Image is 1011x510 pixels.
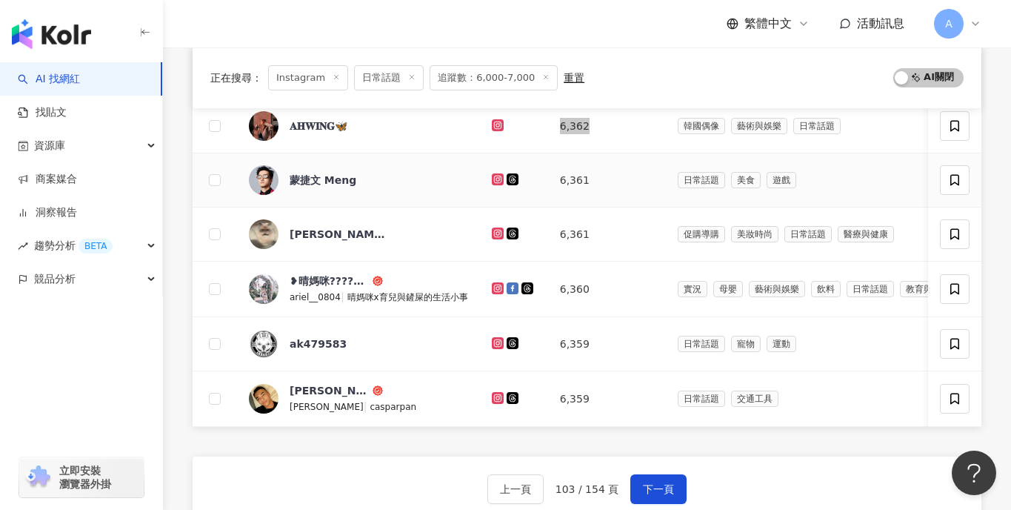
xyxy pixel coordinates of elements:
img: chrome extension [24,466,53,489]
span: 立即安裝 瀏覽器外掛 [59,464,111,491]
span: 美食 [731,172,761,188]
a: KOL Avatarak479583 [249,329,468,359]
span: 藝術與娛樂 [749,281,805,297]
span: 教育與學習 [900,281,956,297]
img: KOL Avatar [249,329,278,359]
a: 洞察報告 [18,205,77,220]
span: 資源庫 [34,129,65,162]
td: 6,361 [548,153,666,208]
a: KOL Avatar蒙捷文 Meng [249,165,468,195]
a: KOL Avatar𝐀𝐇𝐖𝐈𝐍𝐆🦋 [249,111,468,141]
a: 商案媒合 [18,172,77,187]
img: KOL Avatar [249,274,278,304]
span: 醫療與健康 [838,226,894,242]
td: 6,362 [548,99,666,153]
img: logo [12,19,91,49]
span: 運動 [767,336,796,352]
img: KOL Avatar [249,219,278,249]
span: 競品分析 [34,262,76,296]
span: 晴媽咪x育兒與鏟屎的生活小事 [347,292,468,302]
img: KOL Avatar [249,165,278,195]
span: rise [18,241,28,251]
a: KOL Avatar[PERSON_NAME][PERSON_NAME]|casparpan [249,383,468,414]
span: 日常話題 [354,65,424,90]
span: [PERSON_NAME] [290,402,364,412]
span: 韓國偶像 [678,118,725,134]
a: searchAI 找網紅 [18,72,80,87]
span: 飲料 [811,281,841,297]
span: 母嬰 [713,281,743,297]
span: 日常話題 [847,281,894,297]
span: 實況 [678,281,707,297]
div: [PERSON_NAME] [290,383,370,398]
div: [PERSON_NAME] [290,227,386,242]
span: 上一頁 [500,483,531,495]
span: 103 / 154 頁 [555,483,619,495]
span: 下一頁 [643,483,674,495]
span: 日常話題 [678,336,725,352]
span: 趨勢分析 [34,229,113,262]
span: casparpan [370,402,416,412]
img: KOL Avatar [249,384,278,414]
span: | [341,291,347,302]
span: 活動訊息 [857,16,904,30]
span: 藝術與娛樂 [731,118,787,134]
span: 日常話題 [793,118,841,134]
span: 正在搜尋 ： [210,72,262,84]
div: BETA [79,239,113,254]
img: KOL Avatar [249,111,278,141]
span: 寵物 [731,336,761,352]
div: 蒙捷文 Meng [290,173,356,188]
span: 日常話題 [678,391,725,407]
span: ariel__0804 [290,292,341,302]
span: 追蹤數：6,000-7,000 [430,65,558,90]
td: 6,361 [548,208,666,262]
span: 日常話題 [784,226,832,242]
span: Instagram [268,65,348,90]
td: 6,359 [548,371,666,427]
td: 6,360 [548,262,666,317]
button: 上一頁 [487,474,544,504]
div: ❥晴媽咪??????晴寶☀️ [290,274,370,288]
div: 重置 [564,72,584,84]
span: A [945,16,952,32]
span: 交通工具 [731,391,778,407]
a: KOL Avatar❥晴媽咪??????晴寶☀️ariel__0804|晴媽咪x育兒與鏟屎的生活小事 [249,274,468,305]
a: KOL Avatar[PERSON_NAME] [249,219,468,249]
span: | [364,400,370,412]
span: 繁體中文 [744,16,792,32]
span: 促購導購 [678,226,725,242]
a: 找貼文 [18,105,67,120]
span: 遊戲 [767,172,796,188]
a: chrome extension立即安裝 瀏覽器外掛 [19,457,144,497]
div: ak479583 [290,337,347,351]
span: 美妝時尚 [731,226,778,242]
button: 下一頁 [630,474,687,504]
td: 6,359 [548,317,666,371]
div: 𝐀𝐇𝐖𝐈𝐍𝐆🦋 [290,119,347,133]
span: 日常話題 [678,172,725,188]
iframe: Help Scout Beacon - Open [952,451,996,495]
